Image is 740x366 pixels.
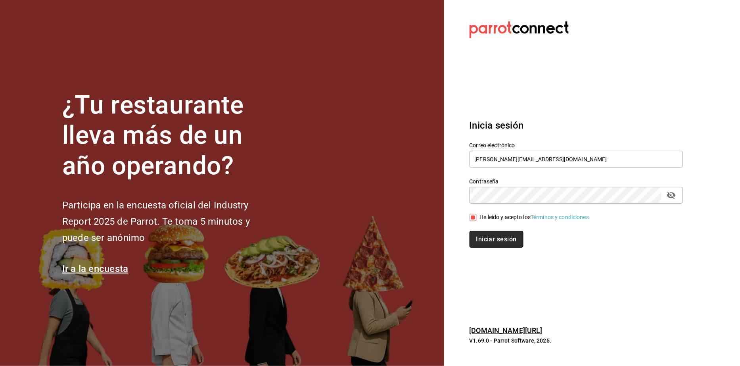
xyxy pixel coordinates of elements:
[480,213,591,222] div: He leído y acepto los
[470,143,683,148] label: Correo electrónico
[531,214,590,220] a: Términos y condiciones.
[470,179,683,184] label: Contraseña
[62,90,276,181] h1: ¿Tu restaurante lleva más de un año operando?
[470,337,683,345] p: V1.69.0 - Parrot Software, 2025.
[665,189,678,202] button: passwordField
[470,326,543,335] a: [DOMAIN_NAME][URL]
[62,263,128,274] a: Ir a la encuesta
[470,231,523,248] button: Iniciar sesión
[470,118,683,133] h3: Inicia sesión
[62,197,276,246] h2: Participa en la encuesta oficial del Industry Report 2025 de Parrot. Te toma 5 minutos y puede se...
[470,151,683,168] input: Ingresa tu correo electrónico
